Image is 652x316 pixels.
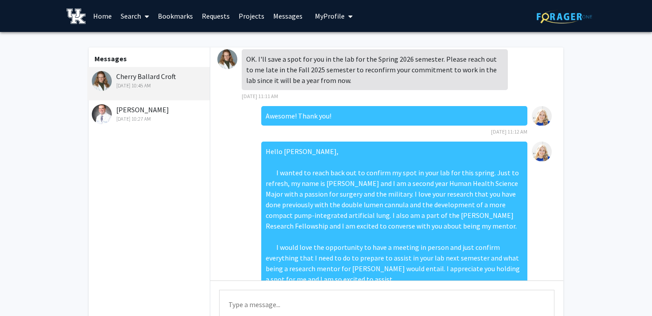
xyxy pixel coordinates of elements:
[269,0,307,32] a: Messages
[89,0,116,32] a: Home
[242,49,508,90] div: OK. I'll save a spot for you in the lab for the Spring 2026 semester. Please reach out to me late...
[92,104,112,124] img: Patrick Hannon
[94,54,127,63] b: Messages
[234,0,269,32] a: Projects
[7,276,38,309] iframe: Chat
[315,12,345,20] span: My Profile
[532,106,552,126] img: Lilly Phipps
[242,93,278,99] span: [DATE] 11:11 AM
[116,0,153,32] a: Search
[261,106,527,126] div: Awesome! Thank you!
[67,8,86,24] img: University of Kentucky Logo
[491,128,527,135] span: [DATE] 11:12 AM
[532,142,552,162] img: Lilly Phipps
[92,82,208,90] div: [DATE] 10:45 AM
[92,115,208,123] div: [DATE] 10:27 AM
[537,10,592,24] img: ForagerOne Logo
[92,71,112,91] img: Cherry Ballard Croft
[92,104,208,123] div: [PERSON_NAME]
[261,142,527,310] div: Hello [PERSON_NAME], I wanted to reach back out to confirm my spot in your lab for this spring. J...
[92,71,208,90] div: Cherry Ballard Croft
[217,49,237,69] img: Cherry Ballard Croft
[153,0,197,32] a: Bookmarks
[197,0,234,32] a: Requests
